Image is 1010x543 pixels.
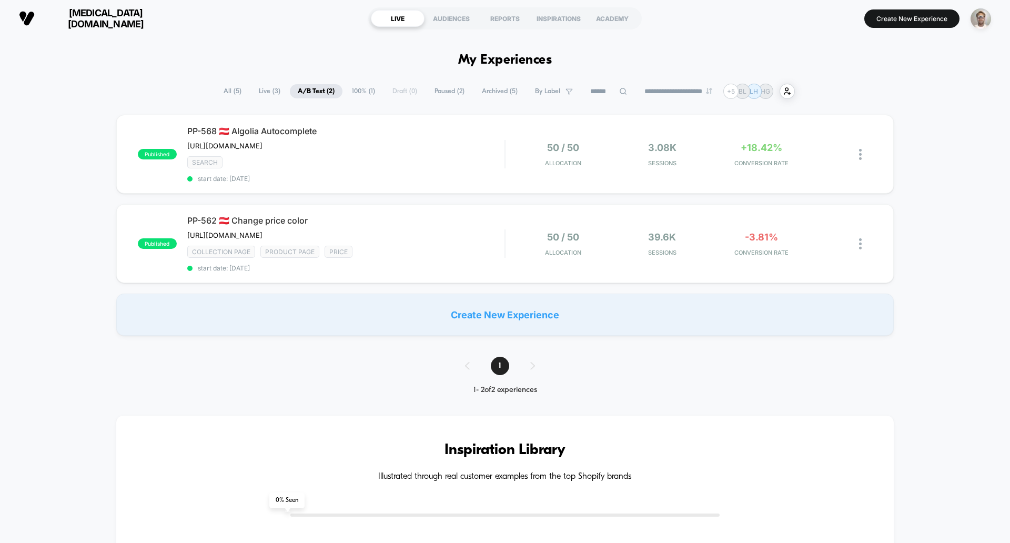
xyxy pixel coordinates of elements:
div: INSPIRATIONS [532,10,585,27]
img: close [859,238,862,249]
span: +18.42% [741,142,782,153]
span: product page [260,246,319,258]
span: PRICE [325,246,352,258]
img: Visually logo [19,11,35,26]
div: + 5 [723,84,739,99]
button: [MEDICAL_DATA][DOMAIN_NAME] [16,7,172,30]
span: Paused ( 2 ) [427,84,472,98]
p: LH [750,87,758,95]
span: Live ( 3 ) [251,84,288,98]
h4: Illustrated through real customer examples from the top Shopify brands [148,472,862,482]
h3: Inspiration Library [148,442,862,459]
span: Archived ( 5 ) [474,84,526,98]
span: start date: [DATE] [187,264,504,272]
span: 1 [491,357,509,375]
span: -3.81% [745,232,778,243]
div: 1 - 2 of 2 experiences [454,386,556,395]
span: CONVERSION RATE [714,159,809,167]
span: 100% ( 1 ) [344,84,383,98]
span: [MEDICAL_DATA][DOMAIN_NAME] [43,7,169,29]
span: Allocation [545,249,581,256]
span: SEARCH [187,156,223,168]
span: A/B Test ( 2 ) [290,84,342,98]
h1: My Experiences [458,53,552,68]
span: 50 / 50 [547,142,579,153]
p: BL [739,87,746,95]
span: PP-562 🇦🇹 Change price color [187,215,504,226]
span: published [138,149,177,159]
button: ppic [967,8,994,29]
span: 3.08k [648,142,676,153]
span: Sessions [615,159,710,167]
span: By Label [535,87,560,95]
button: Create New Experience [864,9,959,28]
img: ppic [971,8,991,29]
span: published [138,238,177,249]
span: COLLECTION PAGE [187,246,255,258]
img: end [706,88,712,94]
span: PP-568 🇦🇹 Algolia Autocomplete [187,126,504,136]
span: CONVERSION RATE [714,249,809,256]
div: REPORTS [478,10,532,27]
span: All ( 5 ) [216,84,249,98]
div: Create New Experience [116,294,894,336]
div: AUDIENCES [425,10,478,27]
span: 0 % Seen [269,492,305,508]
span: start date: [DATE] [187,175,504,183]
span: Allocation [545,159,581,167]
span: 39.6k [648,232,676,243]
span: [URL][DOMAIN_NAME] [187,231,262,239]
span: [URL][DOMAIN_NAME] [187,142,262,150]
span: Sessions [615,249,710,256]
span: 50 / 50 [547,232,579,243]
p: HG [761,87,770,95]
img: close [859,149,862,160]
div: LIVE [371,10,425,27]
div: ACADEMY [585,10,639,27]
